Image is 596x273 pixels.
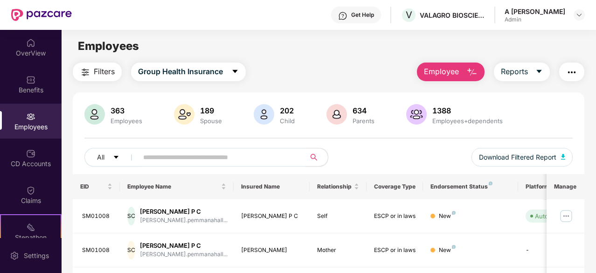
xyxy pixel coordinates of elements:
th: Insured Name [234,174,310,199]
div: Get Help [351,11,374,19]
span: All [97,152,104,162]
img: svg+xml;base64,PHN2ZyB4bWxucz0iaHR0cDovL3d3dy53My5vcmcvMjAwMC9zdmciIHhtbG5zOnhsaW5rPSJodHRwOi8vd3... [466,67,478,78]
div: 202 [278,106,297,115]
td: - [518,233,584,267]
div: [PERSON_NAME] P C [140,207,228,216]
div: Stepathon [1,233,61,242]
div: Child [278,117,297,125]
img: svg+xml;base64,PHN2ZyBpZD0iRW1wbG95ZWVzIiB4bWxucz0iaHR0cDovL3d3dy53My5vcmcvMjAwMC9zdmciIHdpZHRoPS... [26,112,35,121]
img: svg+xml;base64,PHN2ZyB4bWxucz0iaHR0cDovL3d3dy53My5vcmcvMjAwMC9zdmciIHhtbG5zOnhsaW5rPSJodHRwOi8vd3... [561,154,566,160]
div: [PERSON_NAME] P C [140,241,228,250]
button: Reportscaret-down [494,63,550,81]
div: 634 [351,106,376,115]
div: Spouse [198,117,224,125]
th: Coverage Type [367,174,423,199]
img: svg+xml;base64,PHN2ZyB4bWxucz0iaHR0cDovL3d3dy53My5vcmcvMjAwMC9zdmciIHdpZHRoPSIyNCIgaGVpZ2h0PSIyNC... [80,67,91,78]
div: SM01008 [82,212,113,221]
span: V [406,9,412,21]
span: Employees [78,39,139,53]
button: Group Health Insurancecaret-down [131,63,246,81]
div: [PERSON_NAME].pemmanahall... [140,250,228,259]
img: svg+xml;base64,PHN2ZyB4bWxucz0iaHR0cDovL3d3dy53My5vcmcvMjAwMC9zdmciIHdpZHRoPSI4IiBoZWlnaHQ9IjgiIH... [452,211,456,215]
span: Relationship [317,183,352,190]
span: caret-down [231,68,239,76]
img: manageButton [559,209,574,224]
div: Mother [317,246,359,255]
div: Parents [351,117,376,125]
div: VALAGRO BIOSCIENCES [420,11,485,20]
div: New [439,212,456,221]
img: svg+xml;base64,PHN2ZyBpZD0iQ2xhaW0iIHhtbG5zPSJodHRwOi8vd3d3LnczLm9yZy8yMDAwL3N2ZyIgd2lkdGg9IjIwIi... [26,186,35,195]
div: SM01008 [82,246,113,255]
th: Employee Name [120,174,234,199]
div: ESCP or in laws [374,246,416,255]
div: [PERSON_NAME] P C [241,212,302,221]
img: svg+xml;base64,PHN2ZyB4bWxucz0iaHR0cDovL3d3dy53My5vcmcvMjAwMC9zdmciIHdpZHRoPSIyMSIgaGVpZ2h0PSIyMC... [26,223,35,232]
button: Allcaret-down [84,148,141,167]
div: 1388 [430,106,505,115]
th: Manage [547,174,584,199]
img: svg+xml;base64,PHN2ZyB4bWxucz0iaHR0cDovL3d3dy53My5vcmcvMjAwMC9zdmciIHhtbG5zOnhsaW5rPSJodHRwOi8vd3... [254,104,274,125]
button: Employee [417,63,485,81]
span: Download Filtered Report [479,152,556,162]
div: SC [127,241,135,259]
div: Self [317,212,359,221]
img: svg+xml;base64,PHN2ZyB4bWxucz0iaHR0cDovL3d3dy53My5vcmcvMjAwMC9zdmciIHdpZHRoPSI4IiBoZWlnaHQ9IjgiIH... [452,245,456,249]
img: svg+xml;base64,PHN2ZyBpZD0iQmVuZWZpdHMiIHhtbG5zPSJodHRwOi8vd3d3LnczLm9yZy8yMDAwL3N2ZyIgd2lkdGg9Ij... [26,75,35,84]
img: New Pazcare Logo [11,9,72,21]
img: svg+xml;base64,PHN2ZyBpZD0iU2V0dGluZy0yMHgyMCIgeG1sbnM9Imh0dHA6Ly93d3cudzMub3JnLzIwMDAvc3ZnIiB3aW... [10,251,19,260]
img: svg+xml;base64,PHN2ZyB4bWxucz0iaHR0cDovL3d3dy53My5vcmcvMjAwMC9zdmciIHdpZHRoPSI4IiBoZWlnaHQ9IjgiIH... [489,182,492,185]
div: 189 [198,106,224,115]
div: Endorsement Status [430,183,510,190]
div: [PERSON_NAME].pemmanahall... [140,216,228,225]
img: svg+xml;base64,PHN2ZyBpZD0iQ0RfQWNjb3VudHMiIGRhdGEtbmFtZT0iQ0QgQWNjb3VudHMiIHhtbG5zPSJodHRwOi8vd3... [26,149,35,158]
button: Download Filtered Report [471,148,573,167]
img: svg+xml;base64,PHN2ZyB4bWxucz0iaHR0cDovL3d3dy53My5vcmcvMjAwMC9zdmciIHdpZHRoPSIyNCIgaGVpZ2h0PSIyNC... [566,67,577,78]
div: Auto Verified [535,211,572,221]
img: svg+xml;base64,PHN2ZyB4bWxucz0iaHR0cDovL3d3dy53My5vcmcvMjAwMC9zdmciIHhtbG5zOnhsaW5rPSJodHRwOi8vd3... [406,104,427,125]
img: svg+xml;base64,PHN2ZyB4bWxucz0iaHR0cDovL3d3dy53My5vcmcvMjAwMC9zdmciIHhtbG5zOnhsaW5rPSJodHRwOi8vd3... [326,104,347,125]
span: caret-down [535,68,543,76]
div: Settings [21,251,52,260]
div: Admin [505,16,565,23]
span: Employee Name [127,183,219,190]
span: EID [80,183,106,190]
span: caret-down [113,154,119,161]
img: svg+xml;base64,PHN2ZyBpZD0iSG9tZSIgeG1sbnM9Imh0dHA6Ly93d3cudzMub3JnLzIwMDAvc3ZnIiB3aWR0aD0iMjAiIG... [26,38,35,48]
div: Employees+dependents [430,117,505,125]
span: Filters [94,66,115,77]
img: svg+xml;base64,PHN2ZyB4bWxucz0iaHR0cDovL3d3dy53My5vcmcvMjAwMC9zdmciIHhtbG5zOnhsaW5rPSJodHRwOi8vd3... [84,104,105,125]
span: Reports [501,66,528,77]
div: New [439,246,456,255]
th: Relationship [310,174,367,199]
div: ESCP or in laws [374,212,416,221]
button: Filters [73,63,122,81]
button: search [305,148,328,167]
div: 363 [109,106,144,115]
div: A [PERSON_NAME] [505,7,565,16]
div: Platform Status [526,183,577,190]
img: svg+xml;base64,PHN2ZyBpZD0iSGVscC0zMngzMiIgeG1sbnM9Imh0dHA6Ly93d3cudzMub3JnLzIwMDAvc3ZnIiB3aWR0aD... [338,11,347,21]
span: Employee [424,66,459,77]
span: search [305,154,323,161]
span: Group Health Insurance [138,66,223,77]
th: EID [73,174,120,199]
div: [PERSON_NAME] [241,246,302,255]
img: svg+xml;base64,PHN2ZyB4bWxucz0iaHR0cDovL3d3dy53My5vcmcvMjAwMC9zdmciIHhtbG5zOnhsaW5rPSJodHRwOi8vd3... [174,104,194,125]
div: SC [127,207,135,225]
img: svg+xml;base64,PHN2ZyBpZD0iRHJvcGRvd24tMzJ4MzIiIHhtbG5zPSJodHRwOi8vd3d3LnczLm9yZy8yMDAwL3N2ZyIgd2... [575,11,583,19]
div: Employees [109,117,144,125]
